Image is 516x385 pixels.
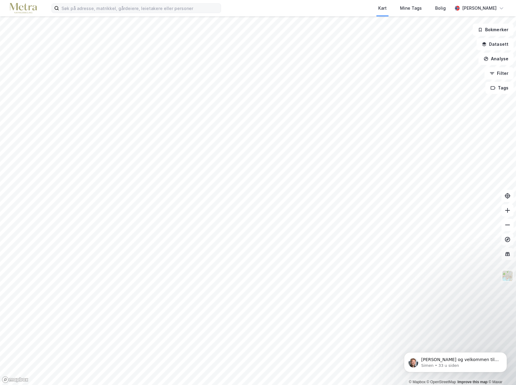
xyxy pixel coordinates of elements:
[26,23,104,29] p: Message from Simen, sent 33 u siden
[400,5,422,12] div: Mine Tags
[462,5,497,12] div: [PERSON_NAME]
[435,5,446,12] div: Bolig
[26,18,104,47] span: [PERSON_NAME] og velkommen til Newsec Maps, [PERSON_NAME] det er du lurer på så er det bare å ta ...
[395,340,516,382] iframe: Intercom notifications melding
[458,380,488,384] a: Improve this map
[10,3,37,14] img: metra-logo.256734c3b2bbffee19d4.png
[502,270,513,282] img: Z
[409,380,425,384] a: Mapbox
[473,24,514,36] button: Bokmerker
[477,38,514,50] button: Datasett
[485,67,514,79] button: Filter
[478,53,514,65] button: Analyse
[485,82,514,94] button: Tags
[59,4,221,13] input: Søk på adresse, matrikkel, gårdeiere, leietakere eller personer
[427,380,456,384] a: OpenStreetMap
[2,376,28,383] a: Mapbox homepage
[378,5,387,12] div: Kart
